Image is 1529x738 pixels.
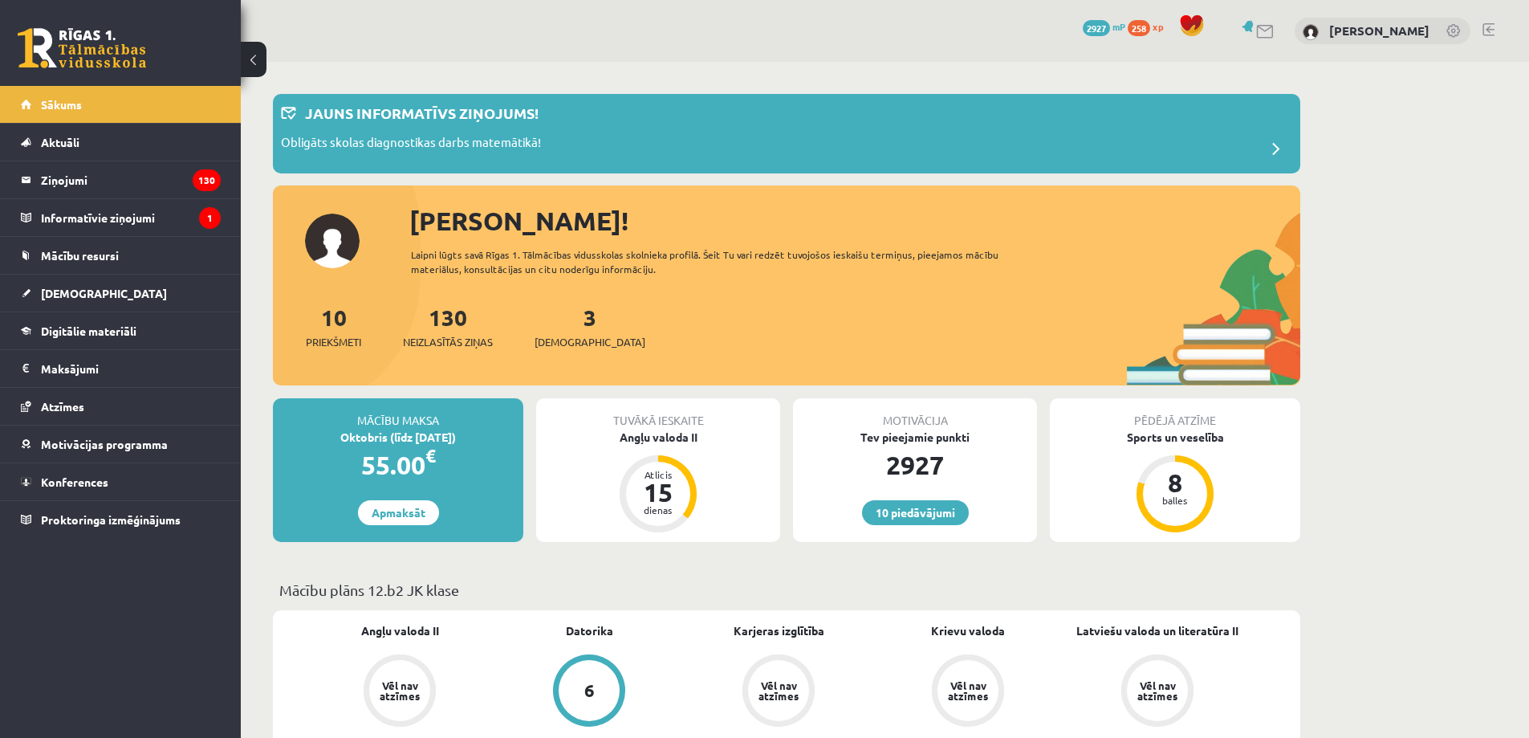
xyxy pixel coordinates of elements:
[634,505,682,515] div: dienas
[41,399,84,414] span: Atzīmes
[21,501,221,538] a: Proktoringa izmēģinājums
[411,247,1027,276] div: Laipni lūgts savā Rīgas 1. Tālmācības vidusskolas skolnieka profilā. Šeit Tu vari redzēt tuvojošo...
[21,463,221,500] a: Konferences
[41,161,221,198] legend: Ziņojumi
[756,680,801,701] div: Vēl nav atzīmes
[21,161,221,198] a: Ziņojumi130
[536,398,780,429] div: Tuvākā ieskaite
[21,199,221,236] a: Informatīvie ziņojumi1
[41,286,167,300] span: [DEMOGRAPHIC_DATA]
[566,622,613,639] a: Datorika
[1153,20,1163,33] span: xp
[1329,22,1429,39] a: [PERSON_NAME]
[361,622,439,639] a: Angļu valoda II
[377,680,422,701] div: Vēl nav atzīmes
[41,199,221,236] legend: Informatīvie ziņojumi
[41,475,108,489] span: Konferences
[41,324,136,338] span: Digitālie materiāli
[1151,495,1199,505] div: balles
[21,350,221,387] a: Maksājumi
[306,303,361,350] a: 10Priekšmeti
[1083,20,1110,36] span: 2927
[634,479,682,505] div: 15
[535,334,645,350] span: [DEMOGRAPHIC_DATA]
[1050,398,1300,429] div: Pēdējā atzīme
[1063,654,1252,730] a: Vēl nav atzīmes
[18,28,146,68] a: Rīgas 1. Tālmācības vidusskola
[1112,20,1125,33] span: mP
[793,429,1037,446] div: Tev pieejamie punkti
[536,429,780,535] a: Angļu valoda II Atlicis 15 dienas
[305,102,539,124] p: Jauns informatīvs ziņojums!
[1128,20,1150,36] span: 258
[862,500,969,525] a: 10 piedāvājumi
[41,512,181,527] span: Proktoringa izmēģinājums
[279,579,1294,601] p: Mācību plāns 12.b2 JK klase
[41,437,168,451] span: Motivācijas programma
[634,470,682,479] div: Atlicis
[945,680,990,701] div: Vēl nav atzīmes
[306,334,361,350] span: Priekšmeti
[21,86,221,123] a: Sākums
[403,334,493,350] span: Neizlasītās ziņas
[684,654,873,730] a: Vēl nav atzīmes
[1135,680,1180,701] div: Vēl nav atzīmes
[41,135,79,149] span: Aktuāli
[1083,20,1125,33] a: 2927 mP
[21,275,221,312] a: [DEMOGRAPHIC_DATA]
[793,398,1037,429] div: Motivācija
[199,207,221,229] i: 1
[281,133,541,156] p: Obligāts skolas diagnostikas darbs matemātikā!
[273,446,523,484] div: 55.00
[305,654,494,730] a: Vēl nav atzīmes
[873,654,1063,730] a: Vēl nav atzīmes
[1128,20,1171,33] a: 258 xp
[358,500,439,525] a: Apmaksāt
[403,303,493,350] a: 130Neizlasītās ziņas
[273,398,523,429] div: Mācību maksa
[21,426,221,463] a: Motivācijas programma
[494,654,684,730] a: 6
[41,248,119,263] span: Mācību resursi
[1151,470,1199,495] div: 8
[1050,429,1300,446] div: Sports un veselība
[535,303,645,350] a: 3[DEMOGRAPHIC_DATA]
[41,97,82,112] span: Sākums
[21,312,221,349] a: Digitālie materiāli
[21,124,221,161] a: Aktuāli
[425,444,436,467] span: €
[409,202,1300,240] div: [PERSON_NAME]!
[193,169,221,191] i: 130
[21,388,221,425] a: Atzīmes
[273,429,523,446] div: Oktobris (līdz [DATE])
[1076,622,1238,639] a: Latviešu valoda un literatūra II
[931,622,1005,639] a: Krievu valoda
[793,446,1037,484] div: 2927
[21,237,221,274] a: Mācību resursi
[584,682,595,699] div: 6
[41,350,221,387] legend: Maksājumi
[281,102,1292,165] a: Jauns informatīvs ziņojums! Obligāts skolas diagnostikas darbs matemātikā!
[1303,24,1319,40] img: Eriks Meļņiks
[1050,429,1300,535] a: Sports un veselība 8 balles
[734,622,824,639] a: Karjeras izglītība
[536,429,780,446] div: Angļu valoda II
